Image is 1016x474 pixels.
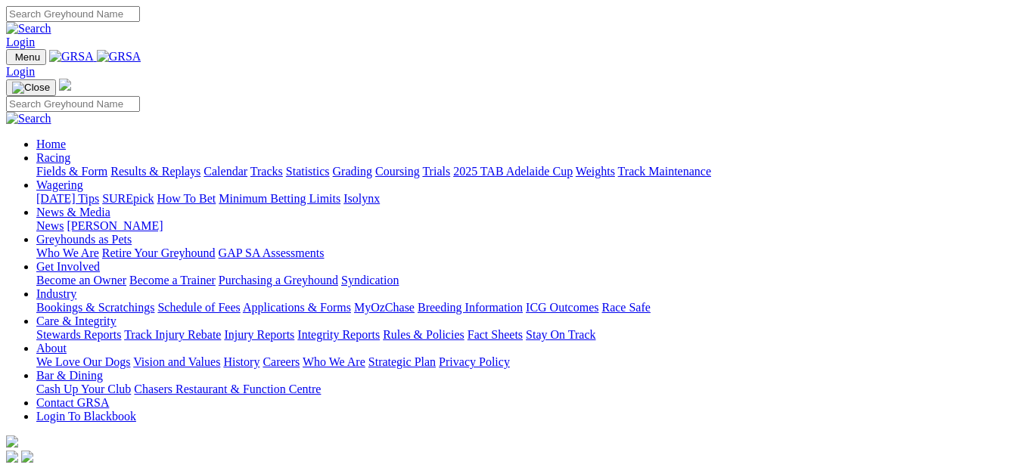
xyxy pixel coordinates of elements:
[36,274,1010,287] div: Get Involved
[157,192,216,205] a: How To Bet
[6,435,18,448] img: logo-grsa-white.png
[36,287,76,300] a: Industry
[36,178,83,191] a: Wagering
[36,342,67,355] a: About
[6,65,35,78] a: Login
[129,274,216,287] a: Become a Trainer
[110,165,200,178] a: Results & Replays
[67,219,163,232] a: [PERSON_NAME]
[36,355,1010,369] div: About
[36,233,132,246] a: Greyhounds as Pets
[59,79,71,91] img: logo-grsa-white.png
[36,383,131,395] a: Cash Up Your Club
[224,328,294,341] a: Injury Reports
[354,301,415,314] a: MyOzChase
[134,383,321,395] a: Chasers Restaurant & Function Centre
[343,192,380,205] a: Isolynx
[418,301,523,314] a: Breeding Information
[36,219,1010,233] div: News & Media
[219,274,338,287] a: Purchasing a Greyhound
[618,165,711,178] a: Track Maintenance
[49,50,94,64] img: GRSA
[526,301,598,314] a: ICG Outcomes
[36,260,100,273] a: Get Involved
[453,165,573,178] a: 2025 TAB Adelaide Cup
[6,36,35,48] a: Login
[6,6,140,22] input: Search
[6,49,46,65] button: Toggle navigation
[36,314,117,327] a: Care & Integrity
[6,112,51,125] img: Search
[36,396,109,409] a: Contact GRSA
[36,301,154,314] a: Bookings & Scratchings
[526,328,595,341] a: Stay On Track
[422,165,450,178] a: Trials
[15,51,40,63] span: Menu
[36,151,70,164] a: Racing
[36,165,107,178] a: Fields & Form
[223,355,259,368] a: History
[124,328,221,341] a: Track Injury Rebate
[36,274,126,287] a: Become an Owner
[36,328,1010,342] div: Care & Integrity
[243,301,351,314] a: Applications & Forms
[6,96,140,112] input: Search
[36,410,136,423] a: Login To Blackbook
[102,246,216,259] a: Retire Your Greyhound
[439,355,510,368] a: Privacy Policy
[286,165,330,178] a: Statistics
[36,328,121,341] a: Stewards Reports
[36,219,64,232] a: News
[368,355,436,368] a: Strategic Plan
[383,328,465,341] a: Rules & Policies
[341,274,399,287] a: Syndication
[36,138,66,150] a: Home
[297,328,380,341] a: Integrity Reports
[375,165,420,178] a: Coursing
[333,165,372,178] a: Grading
[250,165,283,178] a: Tracks
[601,301,650,314] a: Race Safe
[36,369,103,382] a: Bar & Dining
[263,355,300,368] a: Careers
[576,165,615,178] a: Weights
[36,206,110,218] a: News & Media
[468,328,523,341] a: Fact Sheets
[12,82,50,94] img: Close
[303,355,365,368] a: Who We Are
[6,79,56,96] button: Toggle navigation
[219,192,340,205] a: Minimum Betting Limits
[36,383,1010,396] div: Bar & Dining
[157,301,240,314] a: Schedule of Fees
[97,50,141,64] img: GRSA
[21,451,33,463] img: twitter.svg
[204,165,247,178] a: Calendar
[36,192,99,205] a: [DATE] Tips
[6,451,18,463] img: facebook.svg
[36,355,130,368] a: We Love Our Dogs
[36,165,1010,178] div: Racing
[36,301,1010,314] div: Industry
[102,192,154,205] a: SUREpick
[36,246,1010,260] div: Greyhounds as Pets
[36,246,99,259] a: Who We Are
[219,246,325,259] a: GAP SA Assessments
[6,22,51,36] img: Search
[36,192,1010,206] div: Wagering
[133,355,220,368] a: Vision and Values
